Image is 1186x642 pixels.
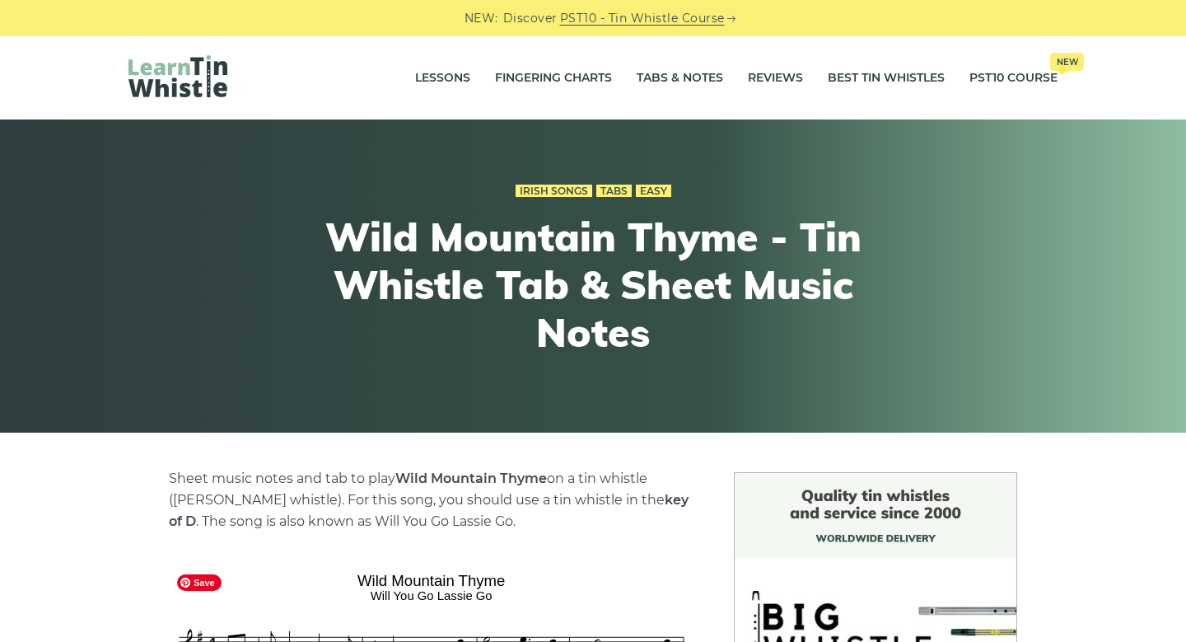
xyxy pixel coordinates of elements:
h1: Wild Mountain Thyme - Tin Whistle Tab & Sheet Music Notes [290,213,896,356]
a: Best Tin Whistles [828,58,945,99]
a: Tabs [596,185,632,198]
a: Easy [636,185,671,198]
strong: Wild Mountain Thyme [395,471,547,486]
a: Tabs & Notes [637,58,723,99]
img: LearnTinWhistle.com [128,55,227,97]
span: Save [177,574,222,591]
p: Sheet music notes and tab to play on a tin whistle ([PERSON_NAME] whistle). For this song, you sh... [169,468,694,532]
a: Fingering Charts [495,58,612,99]
a: Lessons [415,58,470,99]
a: Reviews [748,58,803,99]
span: New [1050,53,1084,71]
a: Irish Songs [516,185,592,198]
a: PST10 CourseNew [969,58,1058,99]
